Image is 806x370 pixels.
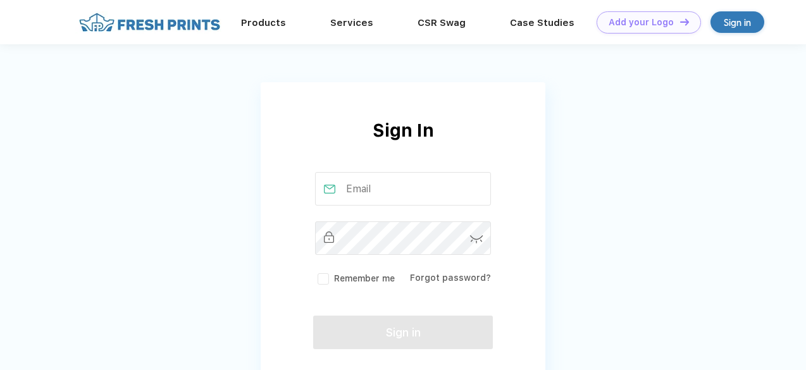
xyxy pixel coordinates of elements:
[710,11,764,33] a: Sign in
[261,117,545,172] div: Sign In
[609,17,674,28] div: Add your Logo
[324,185,335,194] img: email_active.svg
[324,231,334,243] img: password_inactive.svg
[680,18,689,25] img: DT
[315,172,492,206] input: Email
[410,273,491,283] a: Forgot password?
[313,316,493,349] button: Sign in
[241,17,286,28] a: Products
[75,11,224,34] img: fo%20logo%202.webp
[418,17,466,28] a: CSR Swag
[330,17,373,28] a: Services
[724,15,751,30] div: Sign in
[470,235,483,244] img: password-icon.svg
[315,272,395,285] label: Remember me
